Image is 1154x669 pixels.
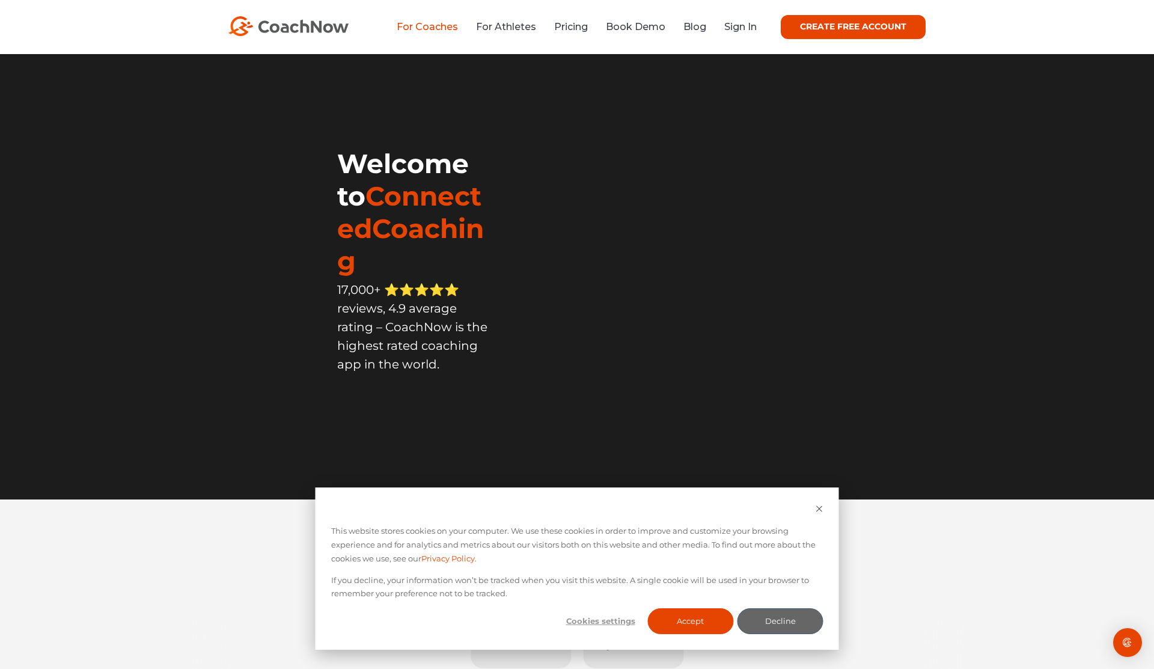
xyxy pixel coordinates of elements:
a: For Athletes [476,21,536,32]
h1: Welcome to [337,147,491,277]
iframe: Embedded CTA [337,396,487,428]
p: This website stores cookies on your computer. We use these cookies in order to improve and custom... [331,524,823,565]
a: CREATE FREE ACCOUNT [781,15,926,39]
span: 17,000+ ⭐️⭐️⭐️⭐️⭐️ reviews, 4.9 average rating – CoachNow is the highest rated coaching app in th... [337,283,487,371]
p: If you decline, your information won’t be tracked when you visit this website. A single cookie wi... [331,573,823,601]
a: Blog [683,21,706,32]
a: For Coaches [397,21,458,32]
button: Decline [737,608,823,634]
a: Book Demo [606,21,665,32]
img: CoachNow Logo [228,16,349,36]
button: Dismiss cookie banner [816,503,823,517]
a: Privacy Policy [421,552,475,566]
button: Accept [647,608,733,634]
span: ConnectedCoaching [337,180,484,277]
div: Open Intercom Messenger [1113,628,1142,657]
div: Cookie banner [316,487,839,650]
a: Sign In [724,21,757,32]
a: Pricing [554,21,588,32]
button: Cookies settings [558,608,644,634]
